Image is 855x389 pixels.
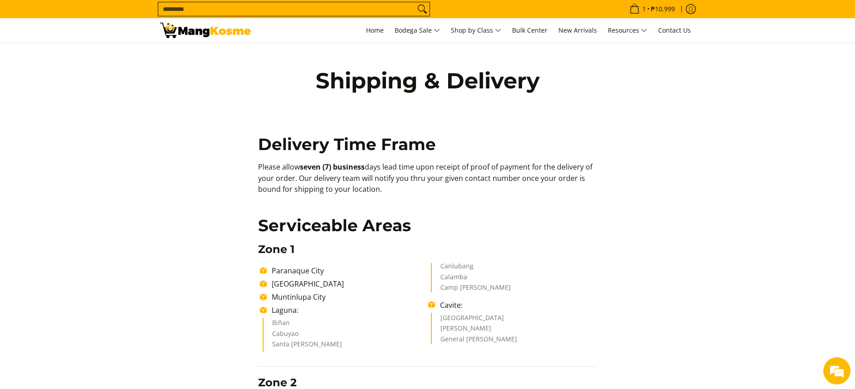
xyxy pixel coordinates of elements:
[558,26,597,34] span: New Arrivals
[446,18,506,43] a: Shop by Class
[272,331,420,341] li: Cabuyao
[300,162,365,172] b: seven (7) business
[440,325,588,336] li: [PERSON_NAME]
[267,292,428,302] li: Muntinlupa City
[260,18,695,43] nav: Main Menu
[440,336,588,344] li: General [PERSON_NAME]
[272,341,420,352] li: Santa [PERSON_NAME]
[554,18,601,43] a: New Arrivals
[512,26,547,34] span: Bulk Center
[160,23,251,38] img: Shipping &amp; Delivery Page l Mang Kosme: Home Appliances Warehouse Sale!
[641,6,647,12] span: 1
[451,25,501,36] span: Shop by Class
[390,18,445,43] a: Bodega Sale
[440,263,588,274] li: Canlubang
[258,161,597,204] p: Please allow days lead time upon receipt of proof of payment for the delivery of your order. Our ...
[258,215,597,236] h2: Serviceable Areas
[650,6,676,12] span: ₱10,999
[296,67,559,94] h1: Shipping & Delivery
[603,18,652,43] a: Resources
[654,18,695,43] a: Contact Us
[627,4,678,14] span: •
[435,300,596,311] li: Cavite:
[658,26,691,34] span: Contact Us
[267,278,428,289] li: [GEOGRAPHIC_DATA]
[362,18,388,43] a: Home
[440,274,588,285] li: Calamba
[272,266,324,276] span: Paranaque City
[258,134,597,155] h2: Delivery Time Frame
[440,284,588,292] li: Camp [PERSON_NAME]
[608,25,647,36] span: Resources
[267,305,428,316] li: Laguna:
[508,18,552,43] a: Bulk Center
[272,320,420,331] li: Biñan
[395,25,440,36] span: Bodega Sale
[415,2,430,16] button: Search
[258,243,597,256] h3: Zone 1
[440,315,588,326] li: [GEOGRAPHIC_DATA]
[366,26,384,34] span: Home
